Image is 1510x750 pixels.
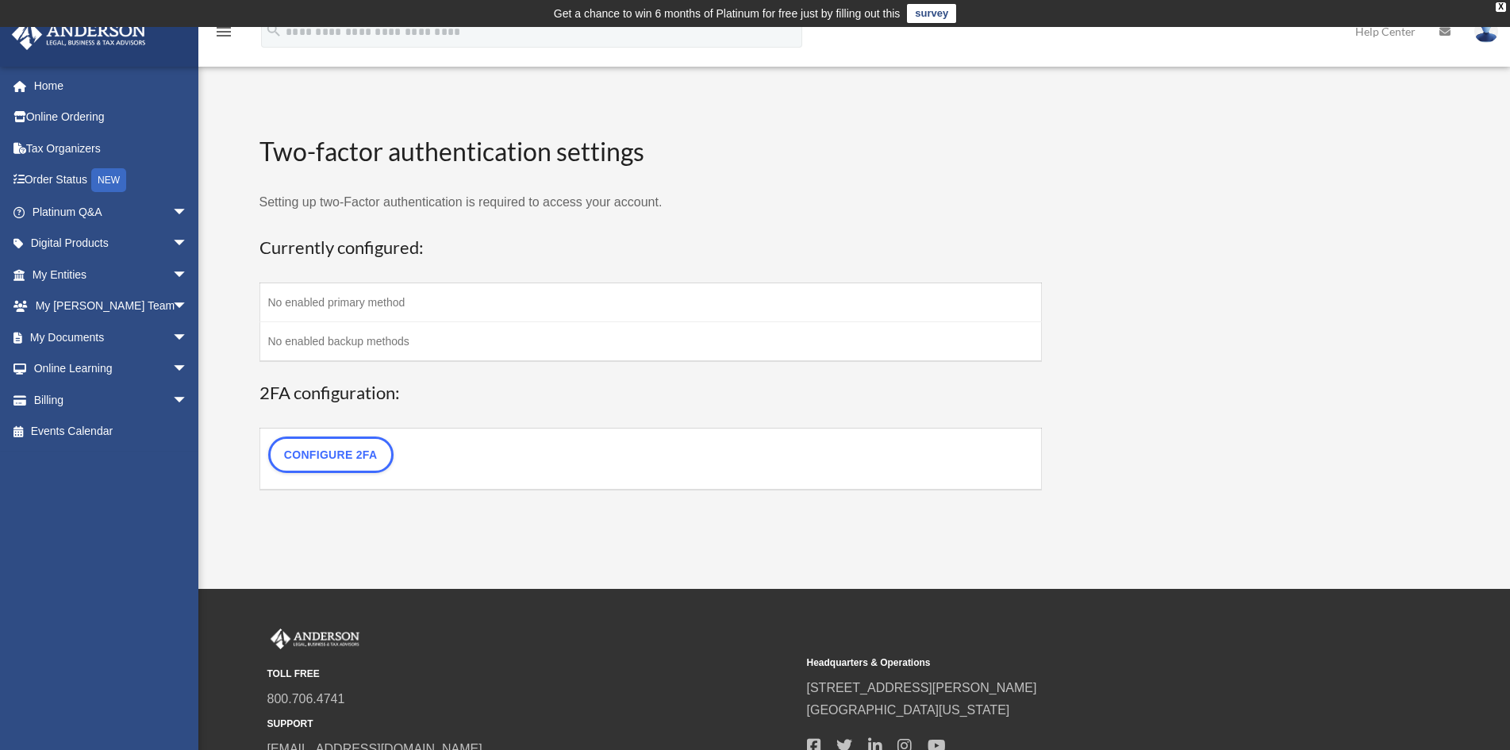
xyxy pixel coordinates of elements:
[91,168,126,192] div: NEW
[259,283,1042,322] td: No enabled primary method
[1496,2,1506,12] div: close
[807,655,1335,671] small: Headquarters & Operations
[7,19,151,50] img: Anderson Advisors Platinum Portal
[172,290,204,323] span: arrow_drop_down
[172,353,204,386] span: arrow_drop_down
[807,681,1037,694] a: [STREET_ADDRESS][PERSON_NAME]
[172,384,204,417] span: arrow_drop_down
[259,191,1043,213] p: Setting up two-Factor authentication is required to access your account.
[11,164,212,197] a: Order StatusNEW
[11,259,212,290] a: My Entitiesarrow_drop_down
[172,228,204,260] span: arrow_drop_down
[259,236,1043,260] h3: Currently configured:
[11,353,212,385] a: Online Learningarrow_drop_down
[214,22,233,41] i: menu
[11,384,212,416] a: Billingarrow_drop_down
[11,70,212,102] a: Home
[267,692,345,706] a: 800.706.4741
[907,4,956,23] a: survey
[11,290,212,322] a: My [PERSON_NAME] Teamarrow_drop_down
[267,666,796,683] small: TOLL FREE
[172,259,204,291] span: arrow_drop_down
[268,437,394,473] a: Configure 2FA
[807,703,1010,717] a: [GEOGRAPHIC_DATA][US_STATE]
[11,321,212,353] a: My Documentsarrow_drop_down
[214,28,233,41] a: menu
[265,21,282,39] i: search
[11,133,212,164] a: Tax Organizers
[172,321,204,354] span: arrow_drop_down
[267,716,796,733] small: SUPPORT
[554,4,901,23] div: Get a chance to win 6 months of Platinum for free just by filling out this
[1474,20,1498,43] img: User Pic
[11,102,212,133] a: Online Ordering
[11,228,212,260] a: Digital Productsarrow_drop_down
[259,134,1043,170] h2: Two-factor authentication settings
[259,381,1043,406] h3: 2FA configuration:
[11,416,212,448] a: Events Calendar
[259,322,1042,362] td: No enabled backup methods
[11,196,212,228] a: Platinum Q&Aarrow_drop_down
[172,196,204,229] span: arrow_drop_down
[267,629,363,649] img: Anderson Advisors Platinum Portal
